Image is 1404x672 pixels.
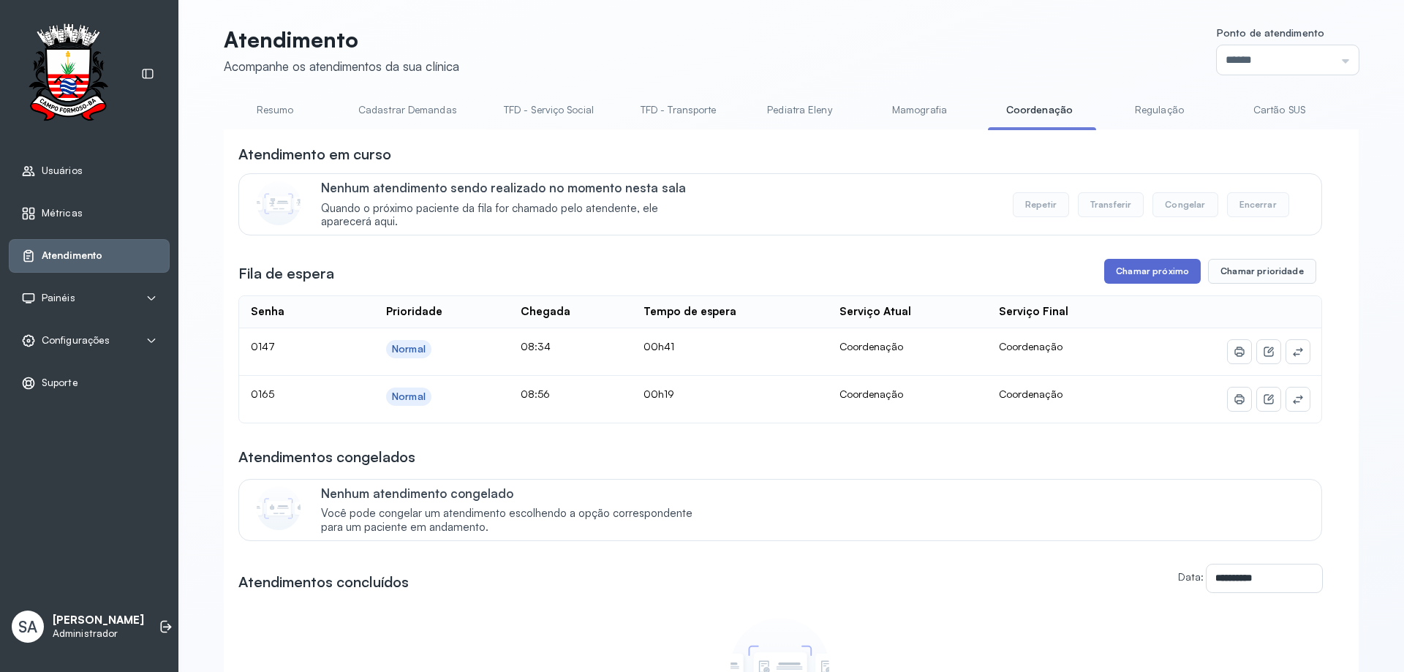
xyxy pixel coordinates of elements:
img: Logotipo do estabelecimento [15,23,121,125]
p: Atendimento [224,26,459,53]
div: Normal [392,343,426,355]
div: Prioridade [386,305,442,319]
a: Pediatra Eleny [748,98,850,122]
div: Normal [392,390,426,403]
a: Regulação [1108,98,1210,122]
label: Data: [1178,570,1204,583]
button: Transferir [1078,192,1144,217]
div: Coordenação [839,388,976,401]
img: Imagem de CalloutCard [257,181,301,225]
img: Imagem de CalloutCard [257,486,301,530]
a: Cartão SUS [1228,98,1330,122]
span: Coordenação [999,340,1063,352]
p: [PERSON_NAME] [53,614,144,627]
span: Quando o próximo paciente da fila for chamado pelo atendente, ele aparecerá aqui. [321,202,708,230]
div: Serviço Final [999,305,1068,319]
a: Usuários [21,164,157,178]
span: 08:34 [521,340,551,352]
span: 00h19 [643,388,674,400]
div: Tempo de espera [643,305,736,319]
a: Cadastrar Demandas [344,98,472,122]
span: Ponto de atendimento [1217,26,1324,39]
h3: Atendimentos concluídos [238,572,409,592]
div: Coordenação [839,340,976,353]
a: TFD - Serviço Social [489,98,608,122]
div: Chegada [521,305,570,319]
a: Mamografia [868,98,970,122]
button: Repetir [1013,192,1069,217]
button: Chamar próximo [1104,259,1201,284]
span: Atendimento [42,249,102,262]
div: Acompanhe os atendimentos da sua clínica [224,58,459,74]
button: Chamar prioridade [1208,259,1316,284]
h3: Atendimentos congelados [238,447,415,467]
span: 0147 [251,340,275,352]
p: Nenhum atendimento congelado [321,486,708,501]
span: Configurações [42,334,110,347]
a: TFD - Transporte [626,98,731,122]
span: 0165 [251,388,274,400]
button: Congelar [1152,192,1218,217]
span: 08:56 [521,388,550,400]
span: Suporte [42,377,78,389]
a: Métricas [21,206,157,221]
div: Serviço Atual [839,305,911,319]
p: Administrador [53,627,144,640]
h3: Atendimento em curso [238,144,391,165]
span: Você pode congelar um atendimento escolhendo a opção correspondente para um paciente em andamento. [321,507,708,535]
span: Coordenação [999,388,1063,400]
a: Atendimento [21,249,157,263]
p: Nenhum atendimento sendo realizado no momento nesta sala [321,180,708,195]
h3: Fila de espera [238,263,334,284]
span: Usuários [42,165,83,177]
a: Coordenação [988,98,1090,122]
span: 00h41 [643,340,674,352]
button: Encerrar [1227,192,1289,217]
a: Resumo [224,98,326,122]
div: Senha [251,305,284,319]
span: Painéis [42,292,75,304]
span: Métricas [42,207,83,219]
